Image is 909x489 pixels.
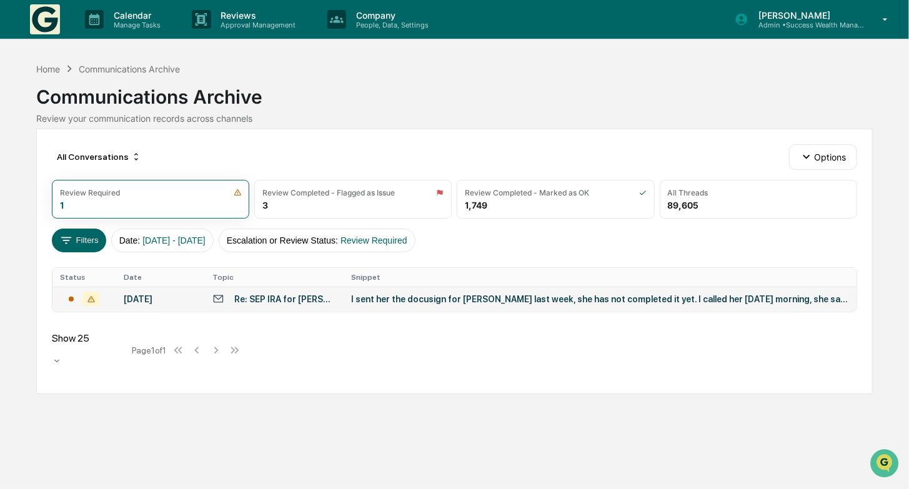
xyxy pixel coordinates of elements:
[79,64,180,74] div: Communications Archive
[36,64,60,74] div: Home
[436,189,444,197] img: icon
[748,21,865,29] p: Admin • Success Wealth Management
[262,188,395,197] div: Review Completed - Flagged as Issue
[116,268,205,287] th: Date
[104,21,167,29] p: Manage Tasks
[668,200,699,210] div: 89,605
[52,147,146,167] div: All Conversations
[52,268,116,287] th: Status
[211,10,302,21] p: Reviews
[346,21,435,29] p: People, Data, Settings
[60,200,64,210] div: 1
[103,157,155,169] span: Attestations
[25,157,81,169] span: Preclearance
[465,200,487,210] div: 1,749
[88,210,151,220] a: Powered byPylon
[104,10,167,21] p: Calendar
[12,158,22,168] div: 🖐️
[25,180,79,193] span: Data Lookup
[86,152,160,174] a: 🗄️Attestations
[36,76,873,108] div: Communications Archive
[12,26,227,46] p: How can we help?
[212,99,227,114] button: Start new chat
[668,188,708,197] div: All Threads
[7,175,84,198] a: 🔎Data Lookup
[789,144,857,169] button: Options
[42,95,205,107] div: Start new chat
[91,158,101,168] div: 🗄️
[36,113,873,124] div: Review your communication records across channels
[124,294,197,304] div: [DATE]
[639,189,647,197] img: icon
[111,229,214,252] button: Date:[DATE] - [DATE]
[219,229,415,252] button: Escalation or Review Status:Review Required
[7,152,86,174] a: 🖐️Preclearance
[351,294,849,304] div: I sent her the docusign for [PERSON_NAME] last week, she has not completed it yet. I called her [...
[124,211,151,220] span: Pylon
[262,200,268,210] div: 3
[52,229,106,252] button: Filters
[52,332,127,344] div: Show 25
[12,182,22,192] div: 🔎
[211,21,302,29] p: Approval Management
[748,10,865,21] p: [PERSON_NAME]
[869,448,903,482] iframe: Open customer support
[142,235,206,245] span: [DATE] - [DATE]
[465,188,589,197] div: Review Completed - Marked as OK
[12,95,35,117] img: 1746055101610-c473b297-6a78-478c-a979-82029cc54cd1
[340,235,407,245] span: Review Required
[234,189,242,197] img: icon
[344,268,857,287] th: Snippet
[42,107,158,117] div: We're available if you need us!
[30,4,60,34] img: logo
[234,294,336,304] div: Re: SEP IRA for [PERSON_NAME] [GEOGRAPHIC_DATA]
[205,268,344,287] th: Topic
[346,10,435,21] p: Company
[132,345,166,355] div: Page 1 of 1
[60,188,120,197] div: Review Required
